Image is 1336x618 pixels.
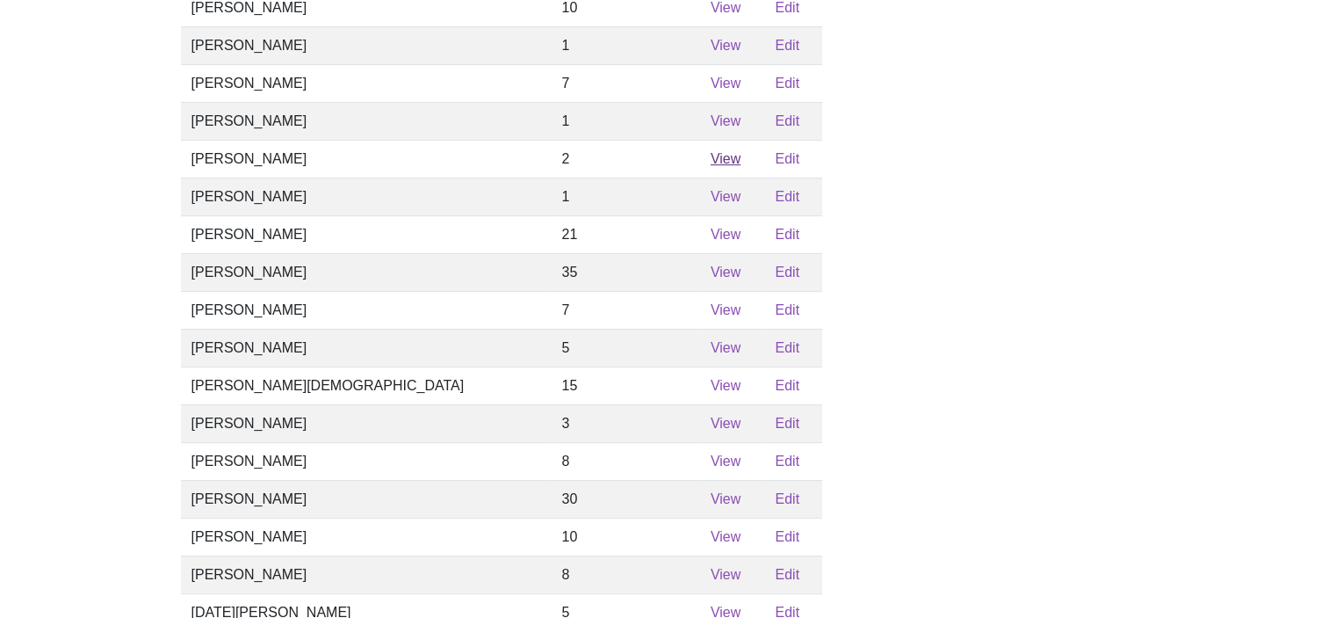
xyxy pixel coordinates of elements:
[181,64,552,102] td: [PERSON_NAME]
[775,76,799,91] a: Edit
[552,518,700,556] td: 10
[552,480,700,518] td: 30
[181,178,552,215] td: [PERSON_NAME]
[181,253,552,291] td: [PERSON_NAME]
[711,38,740,53] a: View
[552,291,700,329] td: 7
[181,26,552,64] td: [PERSON_NAME]
[552,367,700,404] td: 15
[552,140,700,178] td: 2
[775,38,799,53] a: Edit
[775,454,799,469] a: Edit
[775,113,799,128] a: Edit
[552,253,700,291] td: 35
[552,556,700,593] td: 8
[552,215,700,253] td: 21
[711,189,740,204] a: View
[181,442,552,480] td: [PERSON_NAME]
[711,302,740,317] a: View
[775,491,799,506] a: Edit
[711,454,740,469] a: View
[711,265,740,280] a: View
[775,340,799,355] a: Edit
[181,367,552,404] td: [PERSON_NAME][DEMOGRAPHIC_DATA]
[711,340,740,355] a: View
[775,227,799,242] a: Edit
[775,302,799,317] a: Edit
[181,215,552,253] td: [PERSON_NAME]
[181,480,552,518] td: [PERSON_NAME]
[181,291,552,329] td: [PERSON_NAME]
[181,404,552,442] td: [PERSON_NAME]
[552,404,700,442] td: 3
[775,416,799,431] a: Edit
[552,442,700,480] td: 8
[711,76,740,91] a: View
[711,113,740,128] a: View
[711,151,740,166] a: View
[775,189,799,204] a: Edit
[552,178,700,215] td: 1
[552,102,700,140] td: 1
[775,529,799,544] a: Edit
[552,329,700,367] td: 5
[181,140,552,178] td: [PERSON_NAME]
[711,416,740,431] a: View
[711,529,740,544] a: View
[181,329,552,367] td: [PERSON_NAME]
[775,378,799,393] a: Edit
[181,518,552,556] td: [PERSON_NAME]
[181,102,552,140] td: [PERSON_NAME]
[181,556,552,593] td: [PERSON_NAME]
[775,567,799,582] a: Edit
[552,26,700,64] td: 1
[711,378,740,393] a: View
[711,567,740,582] a: View
[711,491,740,506] a: View
[775,151,799,166] a: Edit
[775,265,799,280] a: Edit
[552,64,700,102] td: 7
[711,227,740,242] a: View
